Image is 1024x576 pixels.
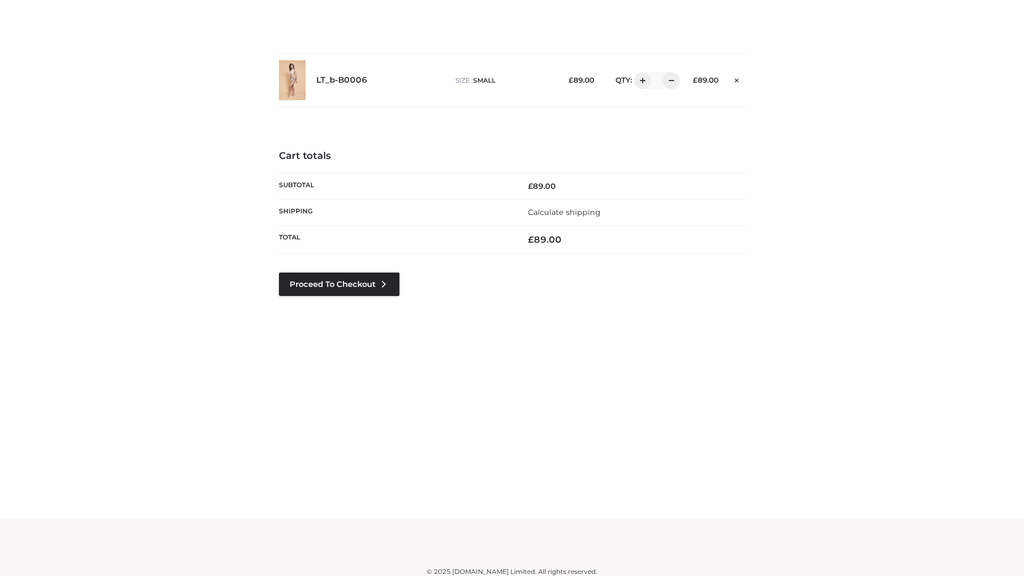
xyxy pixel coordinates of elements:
bdi: 89.00 [528,181,556,191]
span: SMALL [473,76,495,84]
span: £ [528,234,534,245]
th: Subtotal [279,173,512,199]
span: £ [528,181,533,191]
bdi: 89.00 [528,234,562,245]
a: LT_b-B0006 [316,75,367,85]
th: Total [279,226,512,254]
a: Remove this item [729,72,745,86]
a: Calculate shipping [528,207,601,217]
span: £ [693,76,698,84]
span: £ [569,76,573,84]
h4: Cart totals [279,150,745,162]
p: size : [455,76,552,85]
a: Proceed to Checkout [279,273,399,296]
bdi: 89.00 [693,76,718,84]
bdi: 89.00 [569,76,594,84]
th: Shipping [279,199,512,225]
div: QTY: [605,72,676,89]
